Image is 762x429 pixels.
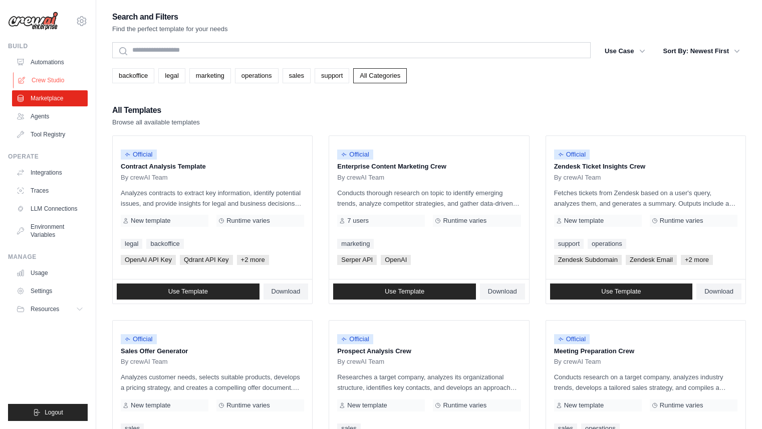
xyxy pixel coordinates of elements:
span: New template [131,217,170,225]
a: Use Template [117,283,260,300]
p: Meeting Preparation Crew [554,346,737,356]
a: Use Template [333,283,476,300]
span: Download [272,288,301,296]
p: Conducts research on a target company, analyzes industry trends, develops a tailored sales strate... [554,372,737,393]
span: New template [564,401,604,409]
p: Prospect Analysis Crew [337,346,521,356]
span: OpenAI [381,255,411,265]
span: Official [337,334,373,344]
a: Settings [12,283,88,299]
span: By crewAI Team [554,174,601,182]
span: By crewAI Team [121,174,168,182]
span: Runtime varies [443,401,486,409]
span: Runtime varies [660,401,703,409]
p: Analyzes customer needs, selects suitable products, develops a pricing strategy, and creates a co... [121,372,304,393]
span: Zendesk Email [626,255,677,265]
div: Operate [8,153,88,161]
span: By crewAI Team [337,174,384,182]
span: New template [564,217,604,225]
a: Environment Variables [12,219,88,243]
a: backoffice [112,68,154,83]
a: operations [588,239,626,249]
a: Agents [12,108,88,124]
span: New template [347,401,387,409]
span: +2 more [681,255,713,265]
div: Build [8,42,88,50]
a: LLM Connections [12,201,88,217]
span: Runtime varies [660,217,703,225]
p: Zendesk Ticket Insights Crew [554,162,737,172]
span: Download [488,288,517,296]
span: Download [704,288,733,296]
p: Find the perfect template for your needs [112,24,228,34]
p: Browse all available templates [112,117,200,127]
span: Serper API [337,255,377,265]
button: Resources [12,301,88,317]
button: Sort By: Newest First [657,42,746,60]
p: Researches a target company, analyzes its organizational structure, identifies key contacts, and ... [337,372,521,393]
span: Use Template [385,288,424,296]
span: OpenAI API Key [121,255,176,265]
span: Zendesk Subdomain [554,255,622,265]
span: Official [121,150,157,160]
a: Download [696,283,741,300]
a: backoffice [146,239,183,249]
span: Official [337,150,373,160]
p: Enterprise Content Marketing Crew [337,162,521,172]
span: By crewAI Team [554,358,601,366]
a: Crew Studio [13,72,89,88]
p: Contract Analysis Template [121,162,304,172]
span: Logout [45,408,63,416]
button: Logout [8,404,88,421]
p: Fetches tickets from Zendesk based on a user's query, analyzes them, and generates a summary. Out... [554,188,737,209]
span: Runtime varies [226,217,270,225]
span: Official [554,334,590,344]
span: Official [554,150,590,160]
a: Download [264,283,309,300]
a: All Categories [353,68,407,83]
p: Sales Offer Generator [121,346,304,356]
a: sales [283,68,311,83]
span: Official [121,334,157,344]
a: Marketplace [12,90,88,106]
span: Resources [31,305,59,313]
a: Usage [12,265,88,281]
p: Conducts thorough research on topic to identify emerging trends, analyze competitor strategies, a... [337,188,521,209]
a: Traces [12,183,88,199]
a: Tool Registry [12,126,88,142]
a: legal [121,239,142,249]
button: Use Case [599,42,651,60]
h2: Search and Filters [112,10,228,24]
span: Runtime varies [226,401,270,409]
a: operations [235,68,279,83]
a: marketing [189,68,231,83]
a: support [554,239,584,249]
a: Automations [12,54,88,70]
span: Use Template [601,288,641,296]
p: Analyzes contracts to extract key information, identify potential issues, and provide insights fo... [121,188,304,209]
a: legal [158,68,185,83]
div: Manage [8,253,88,261]
a: marketing [337,239,374,249]
span: Qdrant API Key [180,255,233,265]
a: Integrations [12,165,88,181]
span: By crewAI Team [337,358,384,366]
span: +2 more [237,255,269,265]
a: Use Template [550,283,693,300]
span: New template [131,401,170,409]
span: 7 users [347,217,369,225]
a: Download [480,283,525,300]
h2: All Templates [112,103,200,117]
a: support [315,68,349,83]
span: Runtime varies [443,217,486,225]
span: By crewAI Team [121,358,168,366]
img: Logo [8,12,58,31]
span: Use Template [168,288,208,296]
